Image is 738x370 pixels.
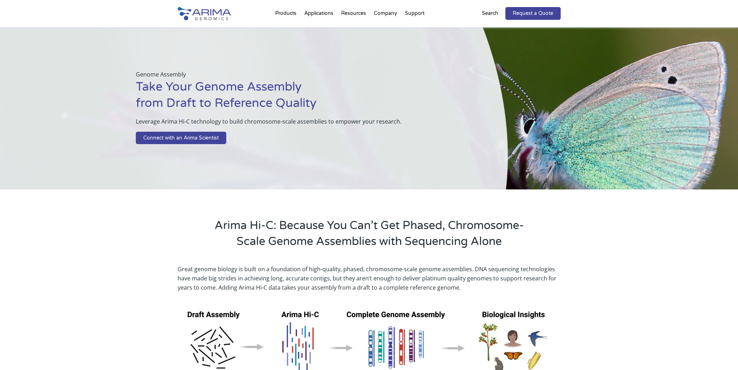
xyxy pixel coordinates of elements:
p: Great genome biology is built on a foundation of high-quality, phased, chromosome-scale genome as... [178,264,561,292]
p: Search [482,9,498,18]
p: Leverage Arima Hi-C technology to build chromosome-scale assemblies to empower your research. [136,117,472,132]
h2: Arima Hi-C: Because You Can’t Get Phased, Chromosome-Scale Genome Assemblies with Sequencing Alone [206,218,532,255]
a: Connect with an Arima Scientist [136,132,226,144]
h1: Take Your Genome Assembly from Draft to Reference Quality [136,79,472,117]
a: Request a Quote [505,7,561,20]
div: Genome Assembly [136,70,472,147]
img: Arima-Genomics-logo [178,7,231,20]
